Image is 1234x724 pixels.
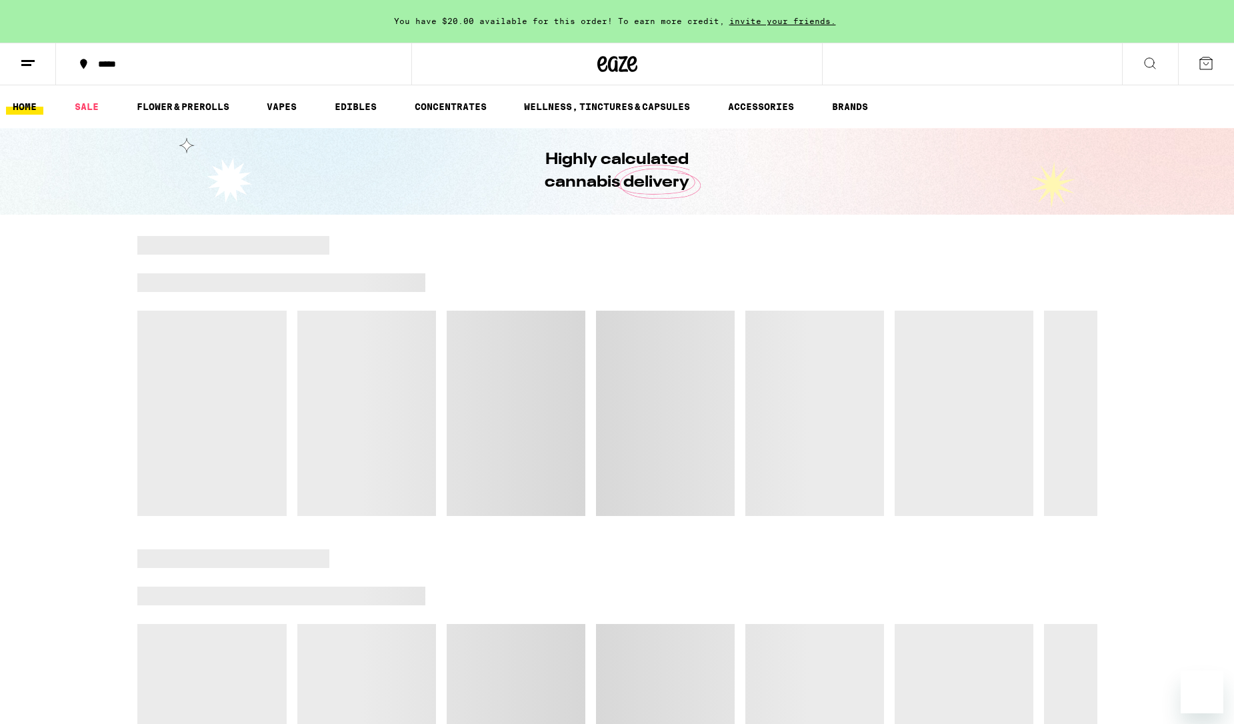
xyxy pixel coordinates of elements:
[328,99,383,115] a: EDIBLES
[825,99,875,115] a: BRANDS
[394,17,725,25] span: You have $20.00 available for this order! To earn more credit,
[517,99,697,115] a: WELLNESS, TINCTURES & CAPSULES
[721,99,801,115] a: ACCESSORIES
[1181,671,1223,713] iframe: Button to launch messaging window
[68,99,105,115] a: SALE
[260,99,303,115] a: VAPES
[408,99,493,115] a: CONCENTRATES
[725,17,841,25] span: invite your friends.
[6,99,43,115] a: HOME
[130,99,236,115] a: FLOWER & PREROLLS
[507,149,727,194] h1: Highly calculated cannabis delivery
